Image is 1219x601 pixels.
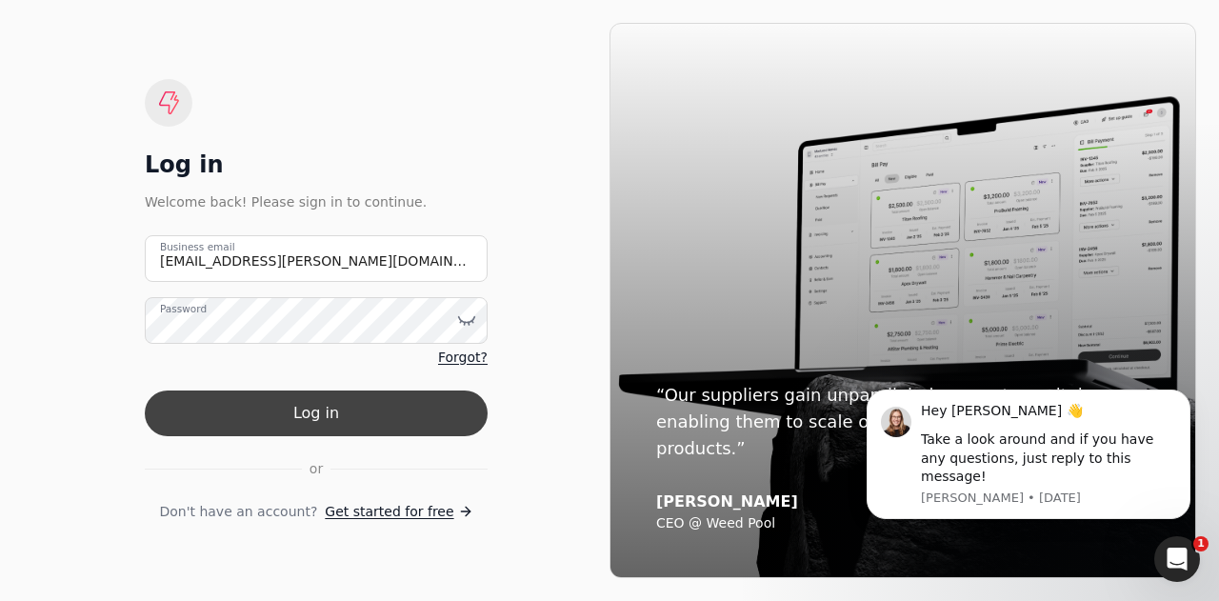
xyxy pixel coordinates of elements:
[656,492,1149,511] div: [PERSON_NAME]
[160,240,235,255] label: Business email
[656,515,1149,532] div: CEO @ Weed Pool
[310,459,323,479] span: or
[145,191,488,212] div: Welcome back! Please sign in to continue.
[325,502,453,522] span: Get started for free
[145,150,488,180] div: Log in
[145,391,488,436] button: Log in
[838,381,1219,550] iframe: Intercom notifications message
[325,502,472,522] a: Get started for free
[438,348,488,368] a: Forgot?
[1193,536,1209,551] span: 1
[1154,536,1200,582] iframe: Intercom live chat
[159,502,317,522] span: Don't have an account?
[656,382,1149,462] div: “Our suppliers gain unparalleled access to capital, enabling them to scale operations and invest ...
[160,302,207,317] label: Password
